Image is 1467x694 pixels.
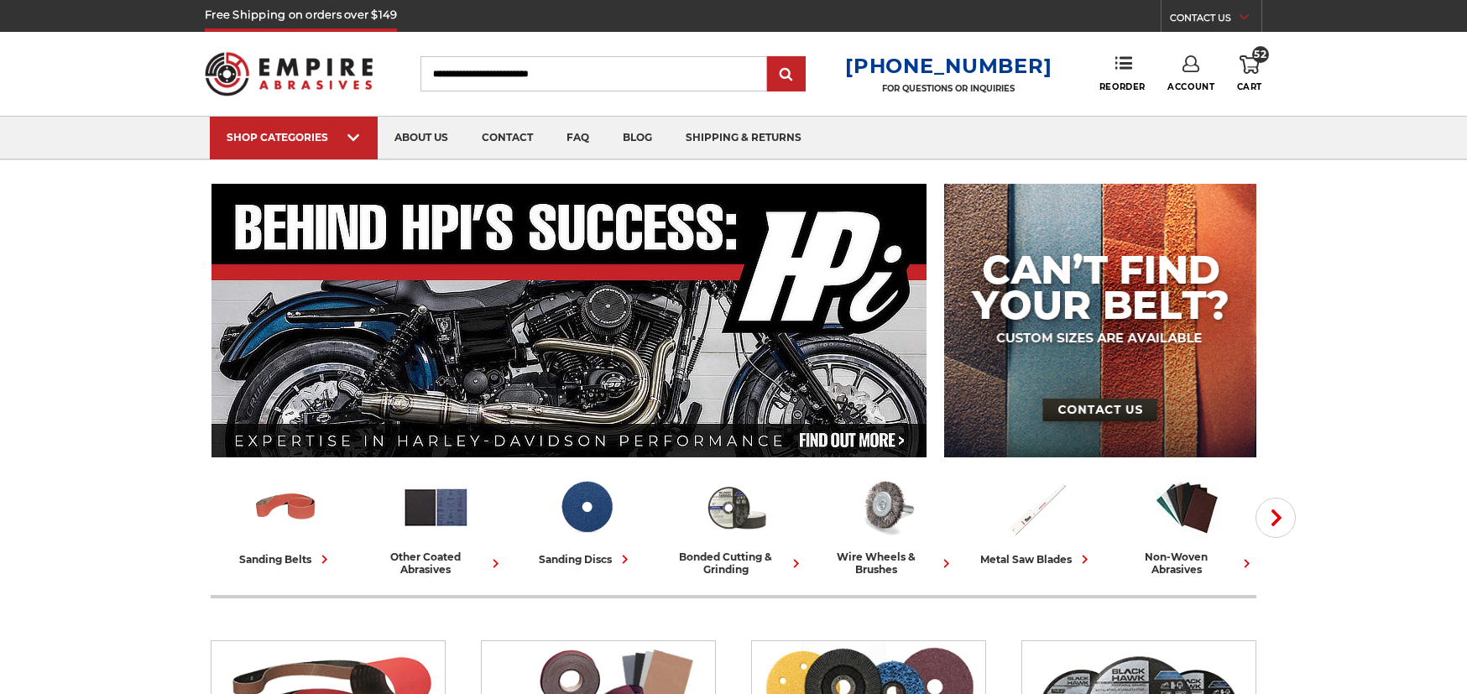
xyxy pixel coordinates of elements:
div: sanding belts [239,551,333,568]
a: faq [550,117,606,159]
a: non-woven abrasives [1119,472,1256,576]
img: Metal Saw Blades [1002,472,1072,542]
img: Non-woven Abrasives [1152,472,1222,542]
div: SHOP CATEGORIES [227,131,361,143]
a: Reorder [1099,55,1146,91]
a: blog [606,117,669,159]
img: Sanding Discs [551,472,621,542]
span: Cart [1237,81,1262,92]
img: Bonded Cutting & Grinding [702,472,771,542]
div: metal saw blades [980,551,1094,568]
p: FOR QUESTIONS OR INQUIRIES [845,83,1052,94]
div: wire wheels & brushes [818,551,955,576]
span: 52 [1252,46,1269,63]
a: 52 Cart [1237,55,1262,92]
a: shipping & returns [669,117,818,159]
a: [PHONE_NUMBER] [845,54,1052,78]
input: Submit [770,58,803,91]
div: sanding discs [539,551,634,568]
span: Reorder [1099,81,1146,92]
img: Empire Abrasives [205,41,373,107]
button: Next [1256,498,1296,538]
span: Account [1167,81,1214,92]
div: bonded cutting & grinding [668,551,805,576]
a: metal saw blades [968,472,1105,568]
a: bonded cutting & grinding [668,472,805,576]
a: sanding belts [217,472,354,568]
a: contact [465,117,550,159]
img: Banner for an interview featuring Horsepower Inc who makes Harley performance upgrades featured o... [211,184,927,457]
img: Sanding Belts [251,472,321,542]
div: other coated abrasives [368,551,504,576]
a: about us [378,117,465,159]
a: sanding discs [518,472,655,568]
a: CONTACT US [1170,8,1261,32]
a: other coated abrasives [368,472,504,576]
img: Wire Wheels & Brushes [852,472,921,542]
img: promo banner for custom belts. [944,184,1256,457]
img: Other Coated Abrasives [401,472,471,542]
a: wire wheels & brushes [818,472,955,576]
div: non-woven abrasives [1119,551,1256,576]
